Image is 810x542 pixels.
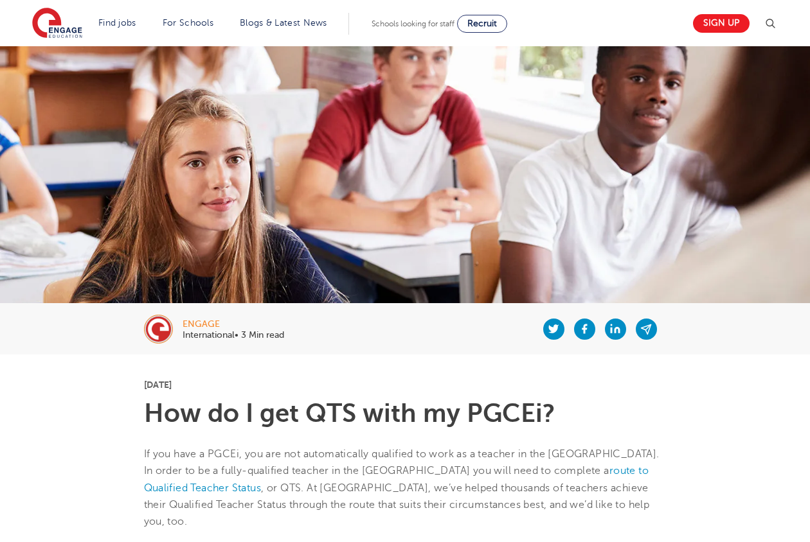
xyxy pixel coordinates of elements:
[457,15,507,33] a: Recruit
[144,380,667,389] p: [DATE]
[183,331,284,340] p: International• 3 Min read
[372,19,455,28] span: Schools looking for staff
[144,401,667,426] h1: How do I get QTS with my PGCEi?
[467,19,497,28] span: Recruit
[144,465,649,493] a: route to Qualified Teacher Status
[240,18,327,28] a: Blogs & Latest News
[32,8,82,40] img: Engage Education
[98,18,136,28] a: Find jobs
[163,18,213,28] a: For Schools
[693,14,750,33] a: Sign up
[183,320,284,329] div: engage
[144,446,667,530] p: If you have a PGCEi, you are not automatically qualified to work as a teacher in the [GEOGRAPHIC_...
